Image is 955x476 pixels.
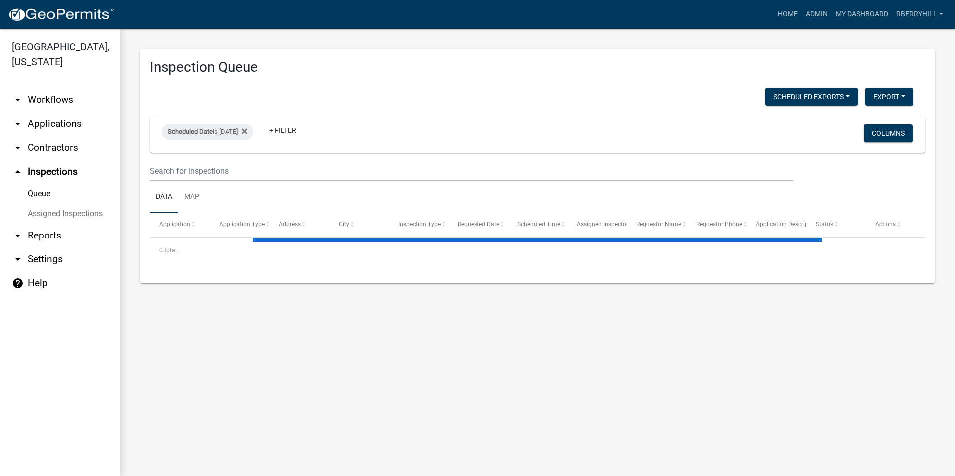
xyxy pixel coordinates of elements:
[12,230,24,241] i: arrow_drop_down
[261,121,304,139] a: + Filter
[168,128,213,135] span: Scheduled Date
[875,221,896,228] span: Actions
[12,118,24,130] i: arrow_drop_down
[12,94,24,106] i: arrow_drop_down
[398,221,441,228] span: Inspection Type
[627,213,686,237] datatable-header-cell: Requestor Name
[12,142,24,154] i: arrow_drop_down
[159,221,190,228] span: Application
[150,59,925,76] h3: Inspection Queue
[567,213,627,237] datatable-header-cell: Assigned Inspector
[865,88,913,106] button: Export
[279,221,301,228] span: Address
[150,181,178,213] a: Data
[517,221,560,228] span: Scheduled Time
[448,213,507,237] datatable-header-cell: Requested Date
[162,124,253,140] div: is [DATE]
[150,161,793,181] input: Search for inspections
[774,5,802,24] a: Home
[864,124,913,142] button: Columns
[686,213,746,237] datatable-header-cell: Requestor Phone
[892,5,947,24] a: rberryhill
[815,221,833,228] span: Status
[219,221,265,228] span: Application Type
[389,213,448,237] datatable-header-cell: Inspection Type
[806,213,865,237] datatable-header-cell: Status
[756,221,819,228] span: Application Description
[12,253,24,265] i: arrow_drop_down
[338,221,349,228] span: City
[765,88,858,106] button: Scheduled Exports
[866,213,925,237] datatable-header-cell: Actions
[458,221,499,228] span: Requested Date
[802,5,832,24] a: Admin
[746,213,806,237] datatable-header-cell: Application Description
[832,5,892,24] a: My Dashboard
[269,213,329,237] datatable-header-cell: Address
[696,221,742,228] span: Requestor Phone
[209,213,269,237] datatable-header-cell: Application Type
[12,166,24,178] i: arrow_drop_up
[12,277,24,289] i: help
[577,221,628,228] span: Assigned Inspector
[150,238,925,263] div: 0 total
[329,213,388,237] datatable-header-cell: City
[636,221,681,228] span: Requestor Name
[507,213,567,237] datatable-header-cell: Scheduled Time
[178,181,205,213] a: Map
[150,213,209,237] datatable-header-cell: Application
